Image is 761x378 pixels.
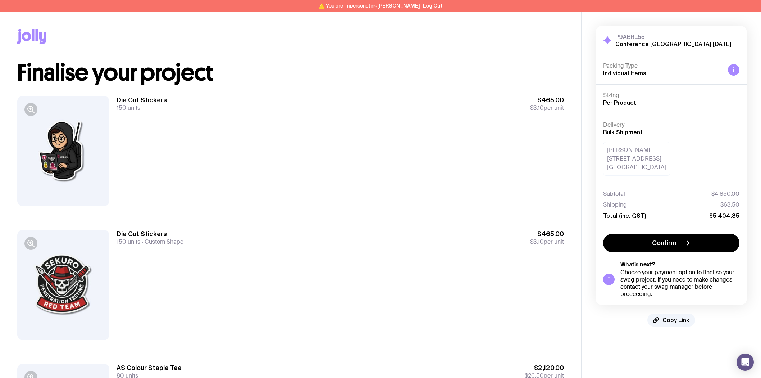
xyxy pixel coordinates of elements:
[711,190,739,198] span: $4,850.00
[530,238,544,246] span: $3.10
[709,212,739,219] span: $5,404.85
[117,230,183,238] h3: Die Cut Stickers
[117,364,182,372] h3: AS Colour Staple Tee
[652,239,676,247] span: Confirm
[377,3,420,9] span: [PERSON_NAME]
[117,238,140,246] span: 150 units
[530,104,544,112] span: $3.10
[525,364,564,372] span: $2,120.00
[615,40,732,48] h2: Conference [GEOGRAPHIC_DATA] [DATE]
[603,234,739,252] button: Confirm
[603,92,739,99] h4: Sizing
[647,314,695,327] button: Copy Link
[720,201,739,208] span: $63.50
[737,354,754,371] div: Open Intercom Messenger
[603,99,636,106] span: Per Product
[603,121,739,129] h4: Delivery
[17,61,564,84] h1: Finalise your project
[615,33,732,40] h3: P9ABRL55
[603,212,646,219] span: Total (inc. GST)
[603,201,627,208] span: Shipping
[603,190,625,198] span: Subtotal
[140,238,183,246] span: Custom Shape
[603,129,643,135] span: Bulk Shipment
[423,3,443,9] button: Log Out
[662,316,689,324] span: Copy Link
[319,3,420,9] span: ⚠️ You are impersonating
[620,269,739,298] div: Choose your payment option to finalise your swag project. If you need to make changes, contact yo...
[117,104,140,112] span: 150 units
[603,62,722,69] h4: Packing Type
[530,96,564,104] span: $465.00
[530,230,564,238] span: $465.00
[603,70,646,76] span: Individual Items
[530,104,564,112] span: per unit
[603,142,670,176] div: [PERSON_NAME] [STREET_ADDRESS] [GEOGRAPHIC_DATA]
[117,96,167,104] h3: Die Cut Stickers
[620,261,739,268] h5: What’s next?
[530,238,564,246] span: per unit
